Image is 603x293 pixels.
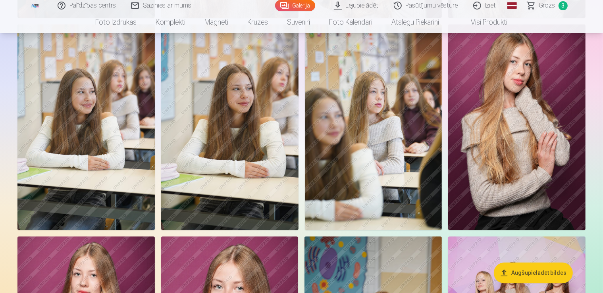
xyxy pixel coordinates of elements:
a: Visi produkti [449,11,517,33]
span: 3 [559,1,568,10]
a: Suvenīri [278,11,320,33]
a: Atslēgu piekariņi [382,11,449,33]
a: Foto izdrukas [86,11,146,33]
span: Grozs [539,1,555,10]
a: Foto kalendāri [320,11,382,33]
a: Krūzes [238,11,278,33]
button: Augšupielādēt bildes [494,263,573,283]
a: Magnēti [195,11,238,33]
a: Komplekti [146,11,195,33]
img: /fa1 [31,3,40,8]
